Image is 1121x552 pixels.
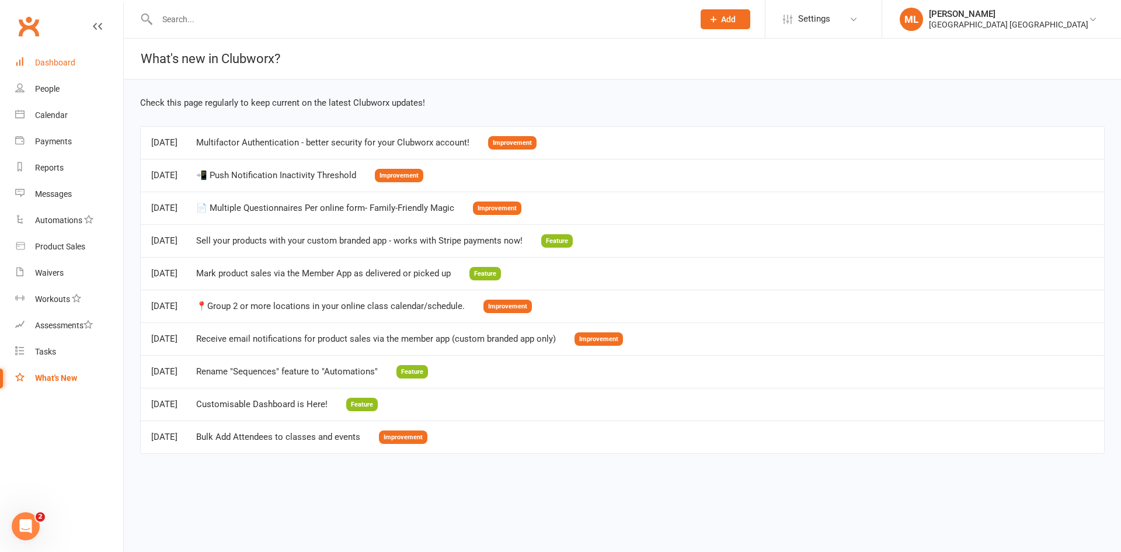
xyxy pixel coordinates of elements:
div: Waivers [35,268,64,277]
a: [DATE]Receive email notifications for product sales via the member app (custom branded app only)I... [151,333,623,343]
div: Messages [35,189,72,199]
span: Add [721,15,736,24]
span: Improvement [483,300,532,313]
div: [DATE] [151,203,177,213]
a: Dashboard [15,50,123,76]
a: Messages [15,181,123,207]
span: Feature [541,234,573,248]
iframe: Intercom live chat [12,512,40,540]
div: Assessments [35,321,93,330]
div: [DATE] [151,400,177,409]
div: [DATE] [151,334,177,344]
a: [DATE]📍Group 2 or more locations in your online class calendar/schedule.Improvement [151,300,532,311]
a: [DATE]Rename "Sequences" feature to "Automations"Feature [151,366,428,376]
a: What's New [15,365,123,391]
div: Customisable Dashboard is Here! [196,400,328,409]
div: 📄 Multiple Questionnaires Per online form- Family-Friendly Magic [196,203,454,213]
div: ML [900,8,923,31]
div: What's New [35,373,77,383]
div: Automations [35,216,82,225]
a: Waivers [15,260,123,286]
span: Feature [346,398,378,411]
div: Calendar [35,110,68,120]
div: [DATE] [151,138,177,148]
a: Tasks [15,339,123,365]
span: Improvement [488,136,537,150]
button: Add [701,9,750,29]
a: [DATE]📄 Multiple Questionnaires Per online form- Family-Friendly MagicImprovement [151,202,521,213]
a: [DATE]Sell your products with your custom branded app - works with Stripe payments now!Feature [151,235,573,245]
input: Search... [154,11,685,27]
div: [DATE] [151,367,177,377]
div: Receive email notifications for product sales via the member app (custom branded app only) [196,334,556,344]
div: 📍Group 2 or more locations in your online class calendar/schedule. [196,301,465,311]
div: Sell your products with your custom branded app - works with Stripe payments now! [196,236,523,246]
div: Rename "Sequences" feature to "Automations" [196,367,378,377]
div: [DATE] [151,269,177,279]
a: Automations [15,207,123,234]
div: [DATE] [151,301,177,311]
span: Improvement [379,431,427,444]
a: Clubworx [14,12,43,41]
div: [DATE] [151,432,177,442]
a: [DATE]Multifactor Authentication - better security for your Clubworx account!Improvement [151,137,537,147]
span: Feature [396,365,428,379]
div: Multifactor Authentication - better security for your Clubworx account! [196,138,469,148]
span: Settings [798,6,830,32]
a: Workouts [15,286,123,313]
div: Reports [35,163,64,172]
div: [PERSON_NAME] [929,9,1088,19]
a: [DATE]Mark product sales via the Member App as delivered or picked upFeature [151,268,501,278]
span: Improvement [473,202,521,215]
div: Workouts [35,294,70,304]
div: [GEOGRAPHIC_DATA] [GEOGRAPHIC_DATA] [929,19,1088,30]
div: Mark product sales via the Member App as delivered or picked up [196,269,451,279]
div: [DATE] [151,171,177,180]
a: Payments [15,129,123,155]
span: Feature [469,267,501,280]
a: People [15,76,123,102]
h1: What's new in Clubworx? [124,39,280,79]
a: Reports [15,155,123,181]
span: Improvement [375,169,423,182]
a: [DATE]Bulk Add Attendees to classes and eventsImprovement [151,431,427,442]
a: [DATE]Customisable Dashboard is Here!Feature [151,398,378,409]
div: Bulk Add Attendees to classes and events [196,432,360,442]
div: Product Sales [35,242,85,251]
div: Tasks [35,347,56,356]
a: [DATE]📲 Push Notification Inactivity ThresholdImprovement [151,169,423,180]
a: Assessments [15,313,123,339]
div: [DATE] [151,236,177,246]
span: 2 [36,512,45,522]
span: Improvement [575,332,623,346]
a: Calendar [15,102,123,129]
div: Payments [35,137,72,146]
div: People [35,84,60,93]
div: 📲 Push Notification Inactivity Threshold [196,171,356,180]
a: Product Sales [15,234,123,260]
div: Check this page regularly to keep current on the latest Clubworx updates! [140,96,1105,110]
div: Dashboard [35,58,75,67]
